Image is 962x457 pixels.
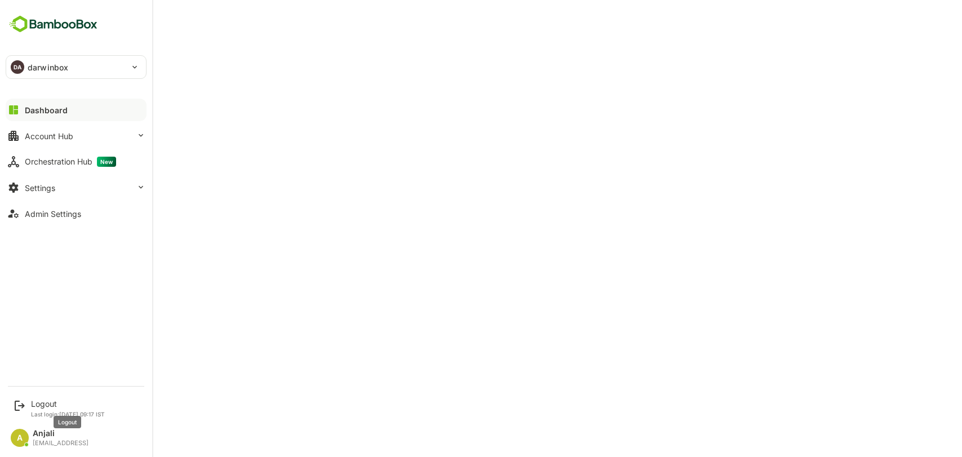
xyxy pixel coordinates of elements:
div: [EMAIL_ADDRESS] [33,440,88,447]
div: Account Hub [25,131,73,141]
div: Anjali [33,429,88,438]
div: A [11,429,29,447]
div: Settings [25,183,55,193]
div: Admin Settings [25,209,81,219]
div: DAdarwinbox [6,56,146,78]
div: Orchestration Hub [25,157,116,167]
div: Logout [31,399,105,409]
button: Admin Settings [6,202,147,225]
div: Dashboard [25,105,68,115]
span: New [97,157,116,167]
button: Settings [6,176,147,199]
button: Dashboard [6,99,147,121]
button: Account Hub [6,125,147,147]
p: darwinbox [28,61,68,73]
img: BambooboxFullLogoMark.5f36c76dfaba33ec1ec1367b70bb1252.svg [6,14,101,35]
div: DA [11,60,24,74]
button: Orchestration HubNew [6,150,147,173]
p: Last login: [DATE] 09:17 IST [31,411,105,418]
